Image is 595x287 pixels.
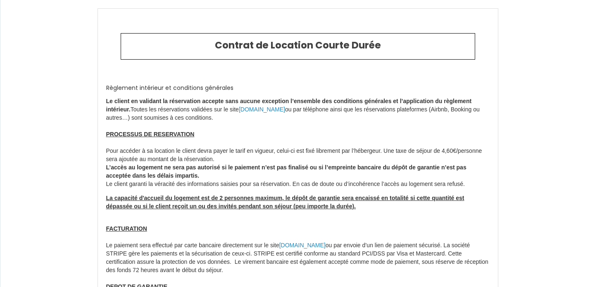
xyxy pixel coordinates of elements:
u: FACTURATION [106,225,147,232]
a: [DOMAIN_NAME] [279,242,326,248]
u: PROCESSUS DE RESERVATION [106,131,195,137]
u: La capacité d'accueil du logement est de 2 personnes maximum, le dépôt de garantie sera encaissé ... [106,195,464,210]
strong: L’accès au logement ne sera pas autorisé si le paiement n’est pas finalisé ou si l’empreinte banc... [106,164,466,179]
iframe: Chat [560,250,589,281]
strong: Le client en validant la réservation accepte sans aucune exception l’ensemble des conditions géné... [106,98,472,113]
h2: Règlement intérieur et conditions générales [106,84,490,92]
p: Toutes les réservations validées sur le site ou par téléphone ainsi que les réservations platefor... [106,97,490,188]
h2: Contrat de Location Courte Durée [127,40,469,51]
a: [DOMAIN_NAME] [239,106,285,113]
